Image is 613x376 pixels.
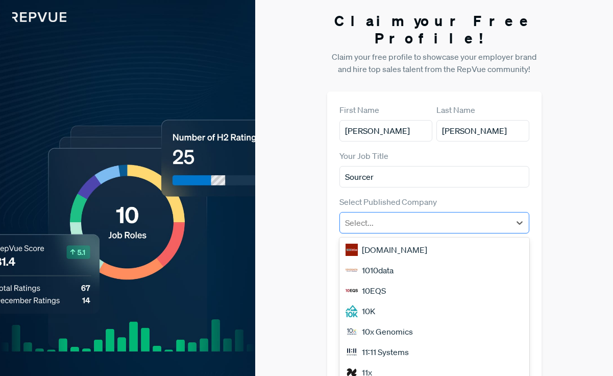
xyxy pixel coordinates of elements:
[339,301,529,321] div: 10K
[346,264,358,276] img: 1010data
[339,260,529,280] div: 1010data
[346,244,358,256] img: 1000Bulbs.com
[339,240,529,260] div: [DOMAIN_NAME]
[346,305,358,317] img: 10K
[339,196,437,208] label: Select Published Company
[327,12,542,46] h3: Claim your Free Profile!
[339,150,388,162] label: Your Job Title
[346,346,358,358] img: 11:11 Systems
[327,51,542,75] p: Claim your free profile to showcase your employer brand and hire top sales talent from the RepVue...
[339,166,529,187] input: Title
[339,104,379,116] label: First Name
[436,120,529,142] input: Last Name
[346,325,358,338] img: 10x Genomics
[339,321,529,342] div: 10x Genomics
[339,120,432,142] input: First Name
[346,285,358,297] img: 10EQS
[436,104,475,116] label: Last Name
[339,280,529,301] div: 10EQS
[339,342,529,362] div: 11:11 Systems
